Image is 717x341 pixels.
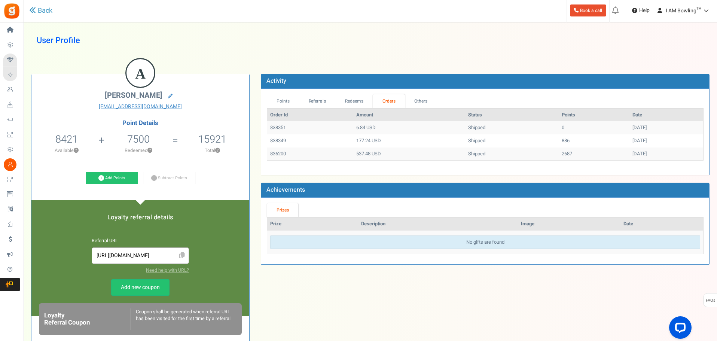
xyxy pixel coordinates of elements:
a: Help [629,4,653,16]
a: Book a call [570,4,606,16]
p: Redeemed [105,147,171,154]
button: ? [215,148,220,153]
th: Prize [267,217,358,231]
button: ? [147,148,152,153]
a: Need help with URL? [146,267,189,274]
td: 6.84 USD [353,121,465,134]
h5: 7500 [127,134,150,145]
a: Add Points [86,172,138,185]
td: 177.24 USD [353,134,465,147]
th: Amount [353,109,465,122]
b: Achievements [266,185,305,194]
a: Others [405,94,437,108]
a: Subtract Points [143,172,195,185]
h5: 15921 [198,134,226,145]
h6: Loyalty Referral Coupon [44,312,131,326]
th: Points [559,109,629,122]
div: Coupon shall be generated when referral URL has been visited for the first time by a referral [131,308,237,330]
a: Points [267,94,299,108]
h1: User Profile [37,30,704,51]
div: [DATE] [632,124,700,131]
th: Date [620,217,703,231]
th: Image [518,217,620,231]
th: Date [629,109,703,122]
td: Shipped [465,147,559,161]
td: 2687 [559,147,629,161]
td: 0 [559,121,629,134]
td: 838351 [267,121,353,134]
a: Orders [373,94,405,108]
td: Shipped [465,121,559,134]
th: Status [465,109,559,122]
th: Description [358,217,518,231]
div: [DATE] [632,137,700,144]
a: Prizes [267,203,298,217]
td: 838349 [267,134,353,147]
button: ? [74,148,79,153]
a: Redeems [336,94,373,108]
span: Help [637,7,650,14]
p: Available [35,147,98,154]
a: Add new coupon [111,279,170,296]
th: Order Id [267,109,353,122]
span: 8421 [55,132,78,147]
td: 886 [559,134,629,147]
span: I AM Bowling™ [666,7,701,15]
img: Gratisfaction [3,3,20,19]
a: [EMAIL_ADDRESS][DOMAIN_NAME] [37,103,244,110]
figcaption: A [126,59,154,88]
p: Total [179,147,245,154]
td: 836200 [267,147,353,161]
span: Click to Copy [176,249,188,262]
td: 537.48 USD [353,147,465,161]
td: Shipped [465,134,559,147]
h6: Referral URL [92,238,189,244]
div: No gifts are found [270,235,700,249]
h5: Loyalty referral details [39,214,242,221]
div: [DATE] [632,150,700,158]
b: Activity [266,76,286,85]
span: [PERSON_NAME] [105,90,162,101]
span: FAQs [705,293,716,308]
a: Referrals [299,94,336,108]
h4: Point Details [31,120,249,127]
